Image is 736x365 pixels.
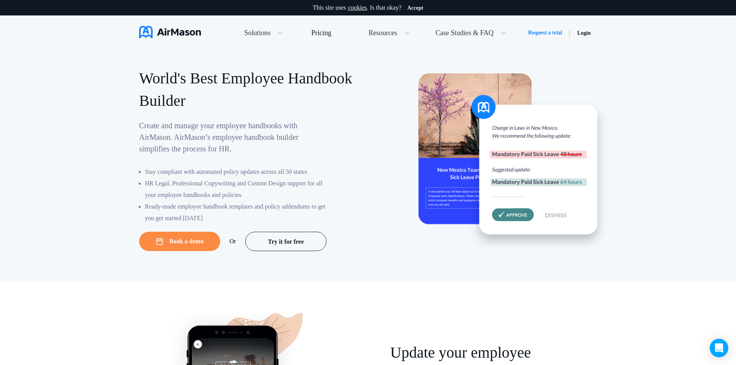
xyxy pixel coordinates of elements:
[418,73,608,251] img: hero-banner
[311,29,331,36] div: Pricing
[369,29,397,36] span: Resources
[145,166,328,178] li: Stay compliant with automated policy updates across all 50 states
[710,339,728,357] div: Open Intercom Messenger
[407,5,423,11] button: Accept cookies
[139,26,201,38] img: AirMason Logo
[528,29,562,37] a: Request a trial
[245,232,326,251] button: Try it for free
[139,67,368,112] div: World's Best Employee Handbook Builder
[435,29,493,36] span: Case Studies & FAQ
[229,238,236,245] div: Or
[139,232,220,251] button: Book a demo
[244,29,270,36] span: Solutions
[145,178,328,201] li: HR Legal, Professional Copywriting and Custom Design support for all your employee handbooks and ...
[311,26,331,40] a: Pricing
[569,29,570,36] span: |
[139,120,328,154] p: Create and manage your employee handbooks with AirMason. AirMason’s employee handbook builder sim...
[348,4,367,11] a: cookies
[577,30,591,36] a: Login
[145,201,328,224] li: Ready-made employee handbook templates and policy addendums to get you get started [DATE]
